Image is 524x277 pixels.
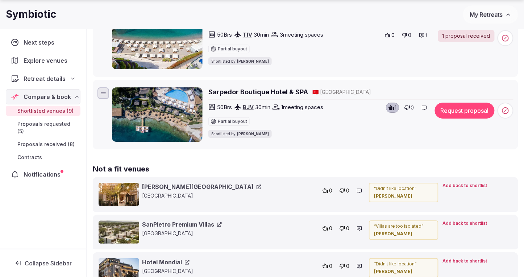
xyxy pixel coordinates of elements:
a: Contracts [6,152,80,162]
p: [GEOGRAPHIC_DATA] [142,268,270,275]
span: Next steps [24,38,57,47]
div: Shortlisted by [208,57,272,65]
a: BJV [243,104,254,111]
button: 0 [383,30,397,40]
img: Dukley Hotel & Resort [112,15,203,69]
span: Proposals requested (5) [17,120,78,135]
span: Collapse Sidebar [25,260,72,267]
a: 1 proposal received [438,30,495,42]
a: Proposals received (8) [6,139,80,149]
p: “ Didn't like location ” [374,261,433,267]
span: Partial buyout [218,47,247,51]
h1: Symbiotic [6,7,56,21]
cite: [PERSON_NAME] [374,193,433,199]
span: 1 meeting spaces [281,103,323,111]
button: 0 [337,186,352,196]
a: Notifications [6,167,80,182]
span: 0 [329,225,332,232]
span: 1 [395,104,397,111]
button: 0 [402,103,416,113]
h2: Not a fit venues [93,164,518,174]
a: Explore venues [6,53,80,68]
p: “ Didn't like location ” [374,186,433,192]
span: 3 meeting spaces [280,31,323,38]
span: 0 [408,32,412,39]
span: 🇹🇷 [312,89,319,95]
span: 50 Brs [217,103,232,111]
button: Collapse Sidebar [6,255,80,271]
span: [PERSON_NAME] [237,59,269,64]
span: Notifications [24,170,63,179]
span: 0 [329,262,332,270]
span: Contracts [17,154,42,161]
span: [PERSON_NAME] [237,131,269,136]
button: 0 [320,261,334,271]
span: 0 [346,187,349,194]
span: Add back to shortlist [443,258,487,264]
span: Add back to shortlist [443,183,487,189]
a: Next steps [6,35,80,50]
a: TIV [243,31,252,38]
button: 0 [320,186,334,196]
img: SanPietro Premium Villas cover photo [99,220,139,244]
a: SanPietro Premium Villas [142,220,222,228]
img: Sarpedor Boutique Hotel & SPA [112,87,203,142]
button: 0 [337,261,352,271]
span: 0 [329,187,332,194]
button: 🇹🇷 [312,88,319,96]
p: [GEOGRAPHIC_DATA] [142,230,270,237]
a: Proposals requested (5) [6,119,80,136]
span: 0 [346,225,349,232]
p: “ Villas are too isolated ” [374,223,433,230]
img: Vila Ebel Hotel Pool & Spa cover photo [99,183,139,206]
button: Request proposal [435,103,495,119]
a: Shortlisted venues (9) [6,106,80,116]
button: 0 [400,30,414,40]
span: 0 [346,262,349,270]
span: Compare & book [24,92,71,101]
a: Hotel Mondial [142,258,190,266]
span: Retreat details [24,74,66,83]
span: 50 Brs [217,31,232,38]
a: [PERSON_NAME][GEOGRAPHIC_DATA] [142,183,261,191]
button: 0 [320,223,334,233]
a: Sarpedor Boutique Hotel & SPA [208,87,308,96]
button: My Retreats [463,5,518,24]
span: 1 [425,32,427,38]
span: Shortlisted venues (9) [17,107,74,115]
span: My Retreats [470,11,503,18]
button: 1 [386,103,399,113]
span: 0 [411,104,414,111]
cite: [PERSON_NAME] [374,269,433,275]
span: Partial buyout [218,119,247,124]
span: 30 min [254,31,269,38]
cite: [PERSON_NAME] [374,231,433,237]
span: 30 min [255,103,270,111]
span: 0 [391,32,395,39]
p: [GEOGRAPHIC_DATA] [142,192,270,199]
span: [GEOGRAPHIC_DATA] [320,88,371,96]
span: Add back to shortlist [443,220,487,227]
span: Explore venues [24,56,70,65]
span: Proposals received (8) [17,141,75,148]
button: 0 [337,223,352,233]
div: Shortlisted by [208,130,272,138]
